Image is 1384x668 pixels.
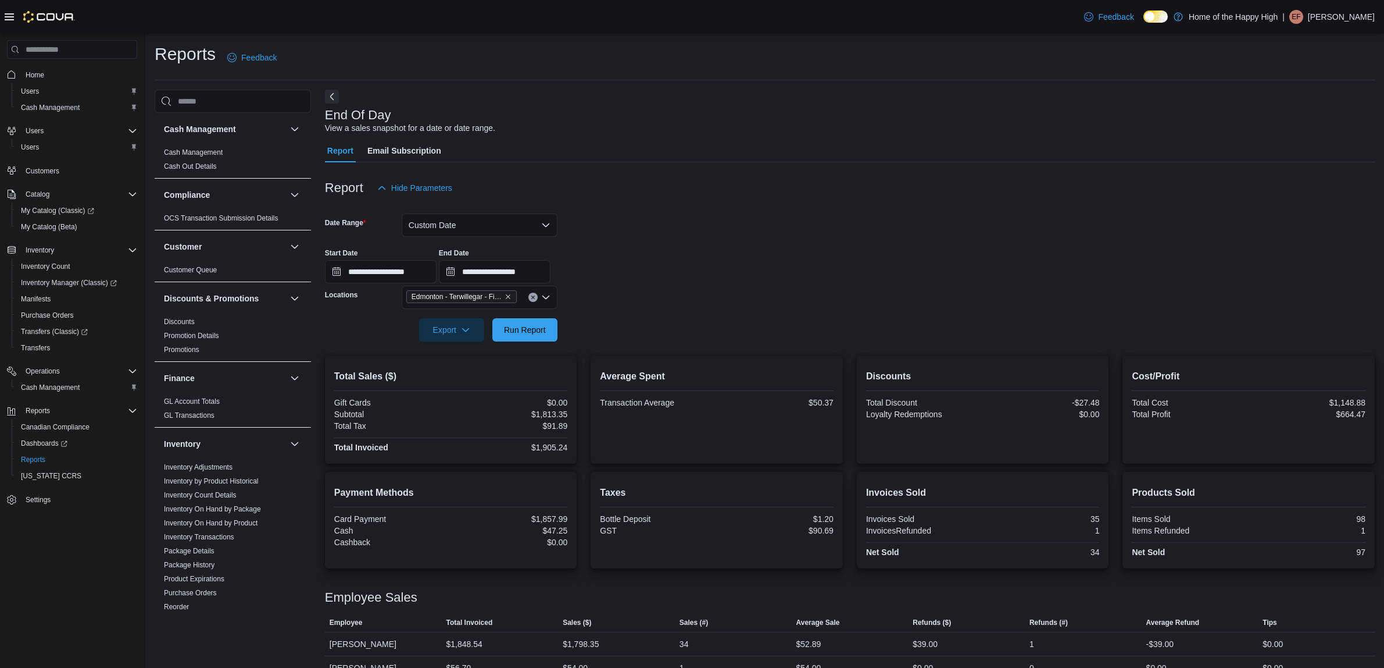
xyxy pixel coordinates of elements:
h3: Employee Sales [325,591,417,605]
div: 98 [1251,514,1365,524]
span: Feedback [1098,11,1133,23]
a: Reports [16,453,50,467]
span: Discounts [164,317,195,326]
h3: Customer [164,241,202,253]
span: Customer Queue [164,265,217,275]
button: Compliance [164,189,285,201]
div: Total Tax [334,421,449,431]
button: Reports [2,403,142,419]
span: Inventory [26,246,54,255]
span: Cash Management [164,148,223,157]
button: Discounts & Promotions [164,293,285,304]
a: Package History [164,561,214,569]
div: 34 [680,637,689,651]
div: Compliance [155,211,311,230]
label: Start Date [325,248,358,258]
a: Inventory On Hand by Product [164,519,258,527]
span: GL Account Totals [164,397,220,406]
span: Total Invoiced [446,618,492,627]
button: Inventory [164,438,285,450]
span: Promotions [164,345,199,354]
button: Compliance [288,188,302,202]
strong: Total Invoiced [334,443,388,452]
span: Operations [26,367,60,376]
h2: Discounts [866,369,1100,383]
img: Cova [23,11,75,23]
div: $1,848.54 [446,637,482,651]
div: 97 [1251,548,1365,557]
span: Promotion Details [164,331,219,340]
div: $664.47 [1251,410,1365,419]
div: $0.00 [985,410,1100,419]
a: Inventory Manager (Classic) [12,275,142,291]
div: Loyalty Redemptions [866,410,981,419]
span: Purchase Orders [21,311,74,320]
a: My Catalog (Classic) [12,202,142,219]
span: Email Subscription [367,139,441,162]
span: Users [21,143,39,152]
span: Dashboards [21,439,67,448]
a: Inventory by Product Historical [164,477,259,485]
div: $90.69 [719,526,834,535]
a: Feedback [1079,5,1138,29]
span: Reports [21,455,45,464]
div: Discounts & Promotions [155,315,311,361]
a: Inventory Manager (Classic) [16,276,121,290]
span: Average Sale [796,618,840,627]
button: Custom Date [402,214,557,237]
button: Users [21,124,48,138]
span: Transfers (Classic) [21,327,88,336]
label: Locations [325,290,358,300]
div: $1,857.99 [453,514,568,524]
button: Finance [288,371,302,385]
span: [US_STATE] CCRS [21,471,81,481]
p: Home of the Happy High [1189,10,1278,24]
div: Emily-Francis Hyde [1289,10,1303,24]
h3: Cash Management [164,123,236,135]
button: Customer [164,241,285,253]
button: Hide Parameters [373,176,457,200]
p: [PERSON_NAME] [1308,10,1375,24]
div: $39.00 [913,637,938,651]
a: Dashboards [16,436,72,450]
button: Customers [2,162,142,179]
div: Finance [155,395,311,427]
button: Settings [2,491,142,508]
div: Cashback [334,538,449,547]
div: $1,798.35 [563,637,599,651]
span: Cash Management [21,103,80,112]
span: Reports [21,404,137,418]
button: Clear input [528,293,538,302]
span: Transfers [21,343,50,353]
span: Users [21,87,39,96]
span: Users [26,126,44,136]
a: Inventory Count Details [164,491,237,499]
a: Feedback [223,46,281,69]
button: Inventory [21,243,59,257]
h3: Finance [164,372,195,384]
button: Inventory [288,437,302,451]
div: Card Payment [334,514,449,524]
span: Purchase Orders [164,588,217,598]
h2: Taxes [600,486,834,500]
a: Dashboards [12,435,142,452]
strong: Net Sold [1132,548,1165,557]
h1: Reports [155,42,216,66]
span: Inventory [21,243,137,257]
div: Inventory [155,460,311,633]
h2: Cost/Profit [1132,369,1365,383]
button: Reports [21,404,55,418]
span: Reorder [164,602,189,612]
button: Operations [21,364,65,378]
span: Package Details [164,546,214,556]
h3: Compliance [164,189,210,201]
div: $1,905.24 [453,443,568,452]
span: Tips [1263,618,1276,627]
span: Customers [21,164,137,178]
a: My Catalog (Beta) [16,220,82,234]
span: Washington CCRS [16,469,137,483]
button: Users [12,83,142,100]
a: OCS Transaction Submission Details [164,214,278,222]
div: $50.37 [719,398,834,407]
